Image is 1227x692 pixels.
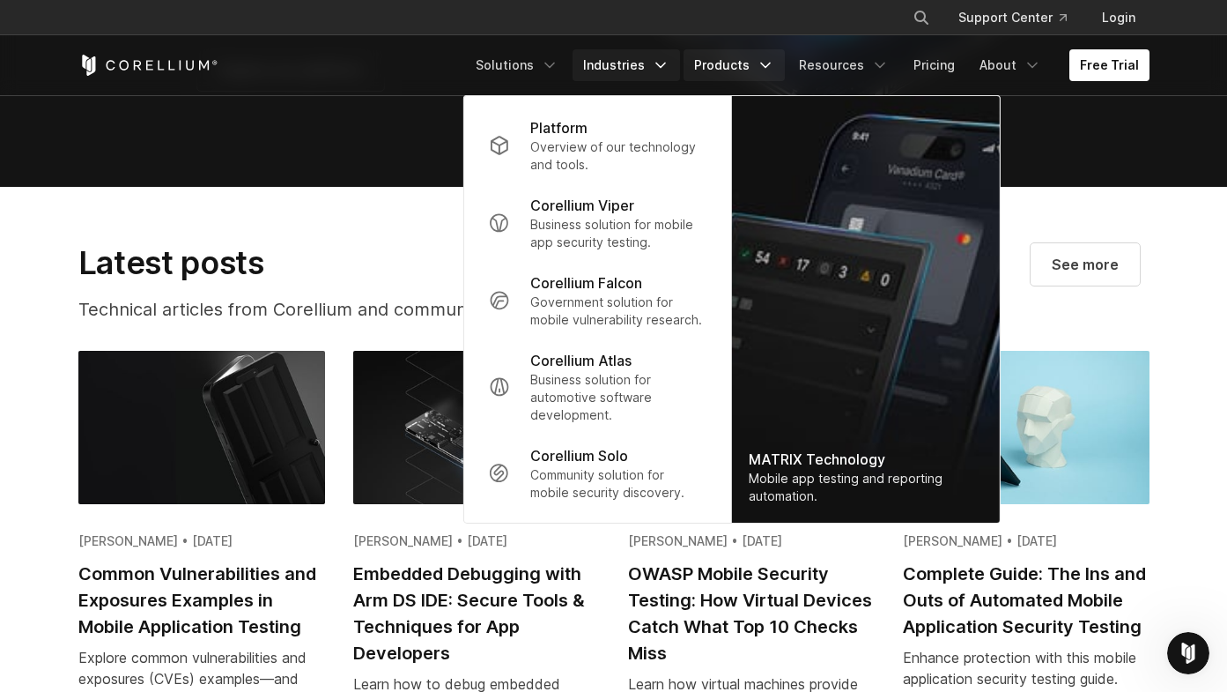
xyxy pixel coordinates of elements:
[530,350,632,371] p: Corellium Atlas
[1069,49,1149,81] a: Free Trial
[474,184,720,262] a: Corellium Viper Business solution for mobile app security testing.
[530,371,706,424] p: Business solution for automotive software development.
[749,470,981,505] div: Mobile app testing and reporting automation.
[474,339,720,435] a: Corellium Atlas Business solution for automotive software development.
[1031,243,1140,286] a: Visit our blog
[78,296,679,323] p: Technical articles from Corellium and community contributors.
[1088,2,1149,33] a: Login
[944,2,1081,33] a: Support Center
[465,49,569,81] a: Solutions
[530,117,588,138] p: Platform
[903,49,965,81] a: Pricing
[731,96,999,523] a: MATRIX Technology Mobile app testing and reporting automation.
[684,49,785,81] a: Products
[891,2,1149,33] div: Navigation Menu
[1167,632,1209,674] iframe: Intercom live chat
[969,49,1052,81] a: About
[530,294,706,329] p: Government solution for mobile vulnerability research.
[465,49,1149,81] div: Navigation Menu
[530,272,642,294] p: Corellium Falcon
[1052,254,1119,275] span: See more
[731,96,999,523] img: Matrix_WebNav_1x
[628,532,875,550] div: [PERSON_NAME] • [DATE]
[353,351,600,504] img: Embedded Debugging with Arm DS IDE: Secure Tools & Techniques for App Developers
[530,466,706,502] p: Community solution for mobile security discovery.
[903,351,1149,504] img: Complete Guide: The Ins and Outs of Automated Mobile Application Security Testing
[474,262,720,339] a: Corellium Falcon Government solution for mobile vulnerability research.
[905,2,937,33] button: Search
[903,561,1149,640] h2: Complete Guide: The Ins and Outs of Automated Mobile Application Security Testing
[530,195,634,216] p: Corellium Viper
[353,532,600,550] div: [PERSON_NAME] • [DATE]
[530,138,706,174] p: Overview of our technology and tools.
[530,445,628,466] p: Corellium Solo
[628,561,875,666] h2: OWASP Mobile Security Testing: How Virtual Devices Catch What Top 10 Checks Miss
[903,532,1149,550] div: [PERSON_NAME] • [DATE]
[749,449,981,470] div: MATRIX Technology
[474,107,720,184] a: Platform Overview of our technology and tools.
[78,351,325,504] img: Common Vulnerabilities and Exposures Examples in Mobile Application Testing
[353,561,600,666] h2: Embedded Debugging with Arm DS IDE: Secure Tools & Techniques for App Developers
[530,216,706,251] p: Business solution for mobile app security testing.
[78,243,679,282] h2: Latest posts
[78,561,325,640] h2: Common Vulnerabilities and Exposures Examples in Mobile Application Testing
[573,49,680,81] a: Industries
[788,49,899,81] a: Resources
[78,532,325,550] div: [PERSON_NAME] • [DATE]
[78,55,218,76] a: Corellium Home
[474,435,720,512] a: Corellium Solo Community solution for mobile security discovery.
